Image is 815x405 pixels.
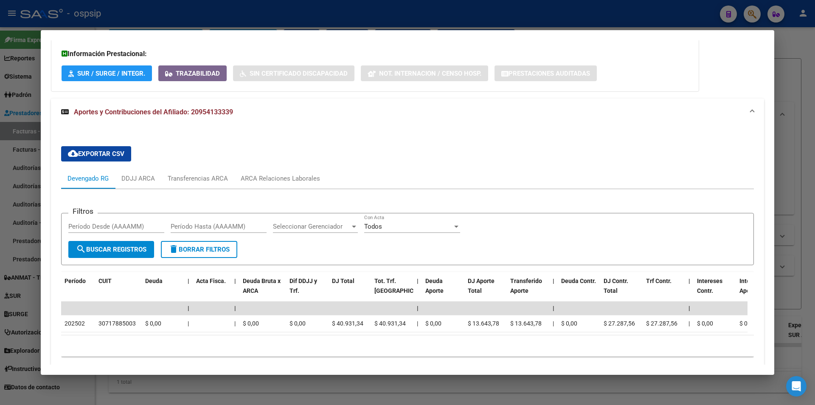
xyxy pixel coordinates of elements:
[417,278,419,284] span: |
[158,65,227,81] button: Trazabilidad
[74,108,233,116] span: Aportes y Contribuciones del Afiliado: 20954133339
[289,278,317,294] span: Dif DDJJ y Trf.
[694,272,736,309] datatable-header-cell: Intereses Contr.
[600,272,643,309] datatable-header-cell: DJ Contr. Total
[464,272,507,309] datatable-header-cell: DJ Aporte Total
[62,65,152,81] button: SUR / SURGE / INTEGR.
[561,278,596,284] span: Deuda Contr.
[61,146,131,161] button: Exportar CSV
[495,65,597,81] button: Prestaciones Auditadas
[417,305,419,312] span: |
[241,174,320,183] div: ARCA Relaciones Laborales
[145,278,163,284] span: Deuda
[95,272,142,309] datatable-header-cell: CUIT
[286,272,329,309] datatable-header-cell: Dif DDJJ y Trf.
[697,278,722,294] span: Intereses Contr.
[243,278,281,294] span: Deuda Bruta x ARCA
[98,278,112,284] span: CUIT
[739,278,765,294] span: Intereses Aporte
[76,246,146,253] span: Buscar Registros
[425,320,441,327] span: $ 0,00
[371,272,413,309] datatable-header-cell: Tot. Trf. Bruto
[558,272,600,309] datatable-header-cell: Deuda Contr.
[509,70,590,77] span: Prestaciones Auditadas
[510,278,542,294] span: Transferido Aporte
[689,320,690,327] span: |
[169,246,230,253] span: Borrar Filtros
[604,320,635,327] span: $ 27.287,56
[561,320,577,327] span: $ 0,00
[68,241,154,258] button: Buscar Registros
[425,278,444,294] span: Deuda Aporte
[142,272,184,309] datatable-header-cell: Deuda
[553,320,554,327] span: |
[332,320,363,327] span: $ 40.931,34
[736,272,778,309] datatable-header-cell: Intereses Aporte
[250,70,348,77] span: Sin Certificado Discapacidad
[168,174,228,183] div: Transferencias ARCA
[51,126,764,377] div: Aportes y Contribuciones del Afiliado: 20954133339
[379,70,481,77] span: Not. Internacion / Censo Hosp.
[468,278,495,294] span: DJ Aporte Total
[188,278,189,284] span: |
[422,272,464,309] datatable-header-cell: Deuda Aporte
[361,65,488,81] button: Not. Internacion / Censo Hosp.
[188,305,189,312] span: |
[77,70,145,77] span: SUR / SURGE / INTEGR.
[62,49,689,59] h3: Información Prestacional:
[68,150,124,158] span: Exportar CSV
[234,305,236,312] span: |
[739,320,756,327] span: $ 0,00
[553,305,554,312] span: |
[549,272,558,309] datatable-header-cell: |
[76,244,86,254] mat-icon: search
[121,174,155,183] div: DDJJ ARCA
[65,320,85,327] span: 202502
[413,272,422,309] datatable-header-cell: |
[234,278,236,284] span: |
[61,272,95,309] datatable-header-cell: Período
[689,305,690,312] span: |
[193,272,231,309] datatable-header-cell: Acta Fisca.
[243,320,259,327] span: $ 0,00
[289,320,306,327] span: $ 0,00
[98,319,136,329] div: 30717885003
[510,320,542,327] span: $ 13.643,78
[273,223,350,230] span: Seleccionar Gerenciador
[689,278,690,284] span: |
[553,278,554,284] span: |
[188,320,189,327] span: |
[233,65,354,81] button: Sin Certificado Discapacidad
[685,272,694,309] datatable-header-cell: |
[604,278,628,294] span: DJ Contr. Total
[468,320,499,327] span: $ 13.643,78
[646,320,677,327] span: $ 27.287,56
[184,272,193,309] datatable-header-cell: |
[234,320,236,327] span: |
[786,376,807,397] div: Open Intercom Messenger
[646,278,672,284] span: Trf Contr.
[374,278,432,294] span: Tot. Trf. [GEOGRAPHIC_DATA]
[67,174,109,183] div: Devengado RG
[697,320,713,327] span: $ 0,00
[507,272,549,309] datatable-header-cell: Transferido Aporte
[364,223,382,230] span: Todos
[161,241,237,258] button: Borrar Filtros
[68,207,98,216] h3: Filtros
[417,320,418,327] span: |
[51,99,764,126] mat-expansion-panel-header: Aportes y Contribuciones del Afiliado: 20954133339
[374,320,406,327] span: $ 40.931,34
[643,272,685,309] datatable-header-cell: Trf Contr.
[332,278,354,284] span: DJ Total
[231,272,239,309] datatable-header-cell: |
[169,244,179,254] mat-icon: delete
[329,272,371,309] datatable-header-cell: DJ Total
[68,148,78,159] mat-icon: cloud_download
[176,70,220,77] span: Trazabilidad
[196,278,226,284] span: Acta Fisca.
[65,278,86,284] span: Período
[239,272,286,309] datatable-header-cell: Deuda Bruta x ARCA
[145,320,161,327] span: $ 0,00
